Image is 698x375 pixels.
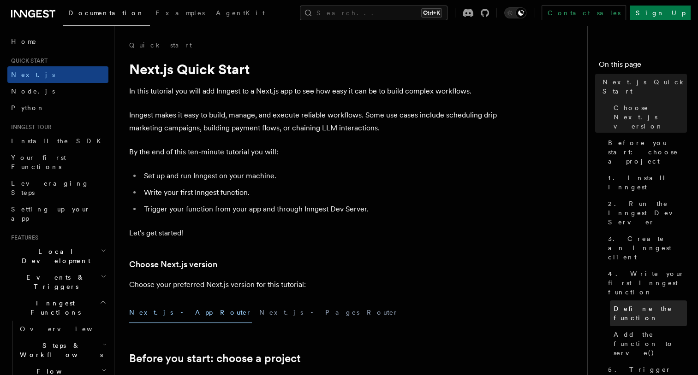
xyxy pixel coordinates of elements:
kbd: Ctrl+K [421,8,442,18]
a: Examples [150,3,210,25]
p: By the end of this ten-minute tutorial you will: [129,146,498,158]
span: 3. Create an Inngest client [608,234,687,262]
a: Before you start: choose a project [604,135,687,170]
a: Next.js Quick Start [599,74,687,100]
button: Steps & Workflows [16,337,108,363]
span: Next.js [11,71,55,78]
a: Choose Next.js version [129,258,217,271]
a: Setting up your app [7,201,108,227]
a: Before you start: choose a project [129,352,301,365]
span: 2. Run the Inngest Dev Server [608,199,687,227]
a: Home [7,33,108,50]
span: Node.js [11,88,55,95]
span: Next.js Quick Start [603,77,687,96]
span: 1. Install Inngest [608,173,687,192]
a: Quick start [129,41,192,50]
p: Choose your preferred Next.js version for this tutorial: [129,278,498,291]
span: Local Development [7,247,101,265]
button: Inngest Functions [7,295,108,321]
a: Add the function to serve() [610,326,687,361]
a: Choose Next.js version [610,100,687,135]
a: Overview [16,321,108,337]
a: Define the function [610,300,687,326]
span: Documentation [68,9,144,17]
span: Your first Functions [11,154,66,170]
span: Examples [155,9,205,17]
a: 4. Write your first Inngest function [604,265,687,300]
a: Install the SDK [7,133,108,149]
span: Setting up your app [11,205,90,222]
p: Inngest makes it easy to build, manage, and execute reliable workflows. Some use cases include sc... [129,109,498,135]
span: Inngest Functions [7,299,100,317]
span: Python [11,104,45,111]
a: Python [7,100,108,116]
button: Next.js - App Router [129,302,252,323]
a: 2. Run the Inngest Dev Server [604,195,687,230]
button: Next.js - Pages Router [259,302,399,323]
li: Set up and run Inngest on your machine. [141,170,498,182]
h1: Next.js Quick Start [129,61,498,77]
a: AgentKit [210,3,270,25]
a: 3. Create an Inngest client [604,230,687,265]
a: 1. Install Inngest [604,170,687,195]
button: Toggle dark mode [504,7,526,18]
span: Add the function to serve() [614,330,687,357]
p: In this tutorial you will add Inngest to a Next.js app to see how easy it can be to build complex... [129,85,498,98]
span: 4. Write your first Inngest function [608,269,687,297]
h4: On this page [599,59,687,74]
span: Quick start [7,57,48,64]
span: Before you start: choose a project [608,138,687,166]
a: Contact sales [542,6,626,20]
span: Steps & Workflows [16,341,103,359]
button: Local Development [7,243,108,269]
a: Documentation [63,3,150,26]
a: Node.js [7,83,108,100]
span: Leveraging Steps [11,180,89,196]
p: Let's get started! [129,227,498,240]
button: Search...Ctrl+K [300,6,447,20]
span: Events & Triggers [7,273,101,291]
span: Overview [20,325,115,333]
li: Write your first Inngest function. [141,186,498,199]
span: Choose Next.js version [614,103,687,131]
li: Trigger your function from your app and through Inngest Dev Server. [141,203,498,216]
span: Install the SDK [11,137,107,145]
span: AgentKit [216,9,265,17]
a: Next.js [7,66,108,83]
a: Your first Functions [7,149,108,175]
span: Home [11,37,37,46]
button: Events & Triggers [7,269,108,295]
span: Inngest tour [7,123,52,131]
a: Leveraging Steps [7,175,108,201]
a: Sign Up [630,6,691,20]
span: Define the function [614,304,687,322]
span: Features [7,234,38,241]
